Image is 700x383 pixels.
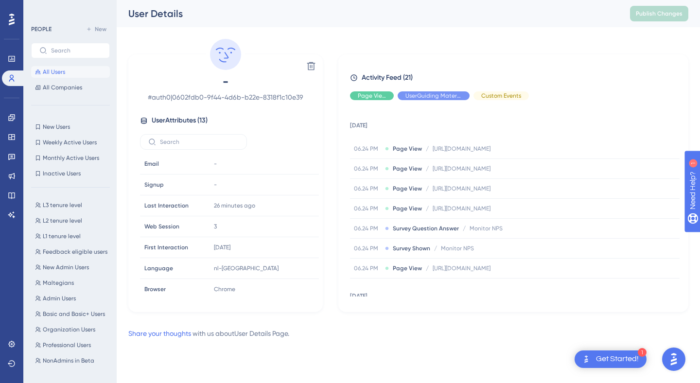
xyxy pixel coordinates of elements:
span: 06.24 PM [354,264,381,272]
button: Organization Users [31,324,116,335]
span: First Interaction [144,244,188,251]
span: Page View [393,185,422,192]
span: Activity Feed (21) [362,72,413,84]
button: Basic and Basic+ Users [31,308,116,320]
span: [URL][DOMAIN_NAME] [433,185,490,192]
button: New Users [31,121,110,133]
span: - [214,160,217,168]
span: 3 [214,223,217,230]
iframe: UserGuiding AI Assistant Launcher [659,345,688,374]
span: Email [144,160,159,168]
span: Need Help? [23,2,61,14]
span: Admin Users [43,295,76,302]
span: New Users [43,123,70,131]
span: / [426,264,429,272]
button: Professional Users [31,339,116,351]
span: All Users [43,68,65,76]
input: Search [160,139,239,145]
span: Survey Shown [393,244,430,252]
span: New Admin Users [43,263,89,271]
span: Custom Events [481,92,521,100]
button: Inactive Users [31,168,110,179]
span: Page View [393,145,422,153]
span: [URL][DOMAIN_NAME] [433,205,490,212]
span: [URL][DOMAIN_NAME] [433,145,490,153]
button: L3 tenure level [31,199,116,211]
span: Feedback eligible users [43,248,107,256]
button: New [83,23,110,35]
span: - [140,74,311,89]
span: Organization Users [43,326,95,333]
span: NonAdmins in Beta [43,357,94,365]
span: 06.24 PM [354,225,381,232]
time: 26 minutes ago [214,202,255,209]
span: Page View [358,92,386,100]
span: All Companies [43,84,82,91]
span: [URL][DOMAIN_NAME] [433,165,490,173]
button: L2 tenure level [31,215,116,226]
span: [URL][DOMAIN_NAME] [433,264,490,272]
span: Monthly Active Users [43,154,99,162]
span: UserGuiding Material [405,92,462,100]
img: launcher-image-alternative-text [580,353,592,365]
span: Monitor NPS [470,225,503,232]
span: User Attributes ( 13 ) [152,115,208,126]
td: [DATE] [350,108,680,139]
span: Page View [393,264,422,272]
span: Monitor NPS [441,244,474,252]
span: 06.24 PM [354,165,381,173]
div: Get Started! [596,354,639,365]
button: Feedback eligible users [31,246,116,258]
input: Search [51,47,102,54]
td: [DATE] [350,279,680,310]
button: Maltegians [31,277,116,289]
span: / [426,185,429,192]
span: L3 tenure level [43,201,82,209]
span: - [214,181,217,189]
span: 06.24 PM [354,205,381,212]
button: Weekly Active Users [31,137,110,148]
div: Open Get Started! checklist, remaining modules: 1 [575,350,647,368]
span: 06.24 PM [354,145,381,153]
span: L1 tenure level [43,232,81,240]
button: Admin Users [31,293,116,304]
span: Publish Changes [636,10,682,17]
span: nl-[GEOGRAPHIC_DATA] [214,264,279,272]
span: Signup [144,181,164,189]
button: Monthly Active Users [31,152,110,164]
span: Chrome [214,285,235,293]
span: Browser [144,285,166,293]
span: Basic and Basic+ Users [43,310,105,318]
div: 1 [68,5,70,13]
span: Professional Users [43,341,91,349]
span: Survey Question Answer [393,225,459,232]
span: 06.24 PM [354,185,381,192]
button: L1 tenure level [31,230,116,242]
button: All Companies [31,82,110,93]
button: New Admin Users [31,261,116,273]
span: # auth0|0602fdb0-9f44-4d6b-b22e-8318f1c10e39 [140,91,311,103]
span: / [434,244,437,252]
time: [DATE] [214,244,230,251]
span: Maltegians [43,279,74,287]
span: / [463,225,466,232]
span: / [426,205,429,212]
div: PEOPLE [31,25,52,33]
a: Share your thoughts [128,330,191,337]
span: / [426,145,429,153]
button: Publish Changes [630,6,688,21]
div: User Details [128,7,606,20]
span: Weekly Active Users [43,139,97,146]
span: 06.24 PM [354,244,381,252]
span: / [426,165,429,173]
span: Page View [393,205,422,212]
div: 1 [638,348,647,357]
div: with us about User Details Page . [128,328,289,339]
span: Web Session [144,223,179,230]
span: Page View [393,165,422,173]
span: New [95,25,106,33]
span: Inactive Users [43,170,81,177]
span: Language [144,264,173,272]
span: L2 tenure level [43,217,82,225]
